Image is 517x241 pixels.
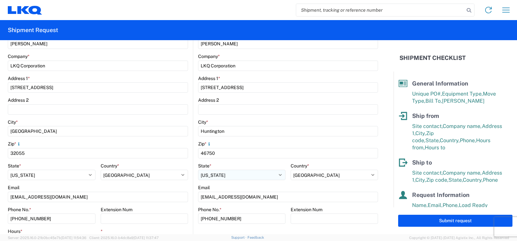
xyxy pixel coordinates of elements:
[231,235,247,239] a: Support
[443,123,482,129] span: Company name,
[89,236,159,240] span: Client: 2025.16.0-b4dc8a9
[412,123,443,129] span: Site contact,
[8,75,30,81] label: Address 1
[425,98,442,104] span: Bill To,
[443,170,482,176] span: Company name,
[198,163,211,169] label: State
[8,53,30,59] label: Company
[8,97,29,103] label: Address 2
[198,141,212,147] label: Zip
[463,177,483,183] span: Country,
[291,163,309,169] label: Country
[247,235,264,239] a: Feedback
[412,191,470,198] span: Request Information
[409,235,509,241] span: Copyright © [DATE]-[DATE] Agistix Inc., All Rights Reserved
[296,4,464,16] input: Shipment, tracking or reference number
[412,112,439,119] span: Ship from
[412,202,428,208] span: Name,
[415,177,426,183] span: City,
[101,207,132,212] label: Extension Num
[426,177,448,183] span: Zip code,
[415,130,426,136] span: City,
[440,137,460,143] span: Country,
[412,170,443,176] span: Site contact,
[425,144,445,151] span: Hours to
[442,91,483,97] span: Equipment Type,
[428,202,443,208] span: Email,
[412,91,442,97] span: Unique PO#,
[412,159,432,166] span: Ship to
[483,177,498,183] span: Phone
[198,53,220,59] label: Company
[198,119,208,125] label: City
[198,75,220,81] label: Address 1
[8,207,31,212] label: Phone No.
[198,185,210,190] label: Email
[443,202,459,208] span: Phone,
[412,80,468,87] span: General Information
[398,215,512,227] button: Submit request
[61,236,86,240] span: [DATE] 11:54:36
[198,97,219,103] label: Address 2
[460,137,476,143] span: Phone,
[133,236,159,240] span: [DATE] 11:37:47
[448,177,463,183] span: State,
[291,207,322,212] label: Extension Num
[8,141,21,147] label: Zip
[442,98,485,104] span: [PERSON_NAME]
[8,163,21,169] label: State
[399,54,466,62] h2: Shipment Checklist
[8,26,58,34] h2: Shipment Request
[8,228,22,234] label: Hours
[8,185,19,190] label: Email
[425,137,440,143] span: State,
[101,163,119,169] label: Country
[198,207,221,212] label: Phone No.
[8,119,18,125] label: City
[8,236,86,240] span: Server: 2025.16.0-21b0bc45e7b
